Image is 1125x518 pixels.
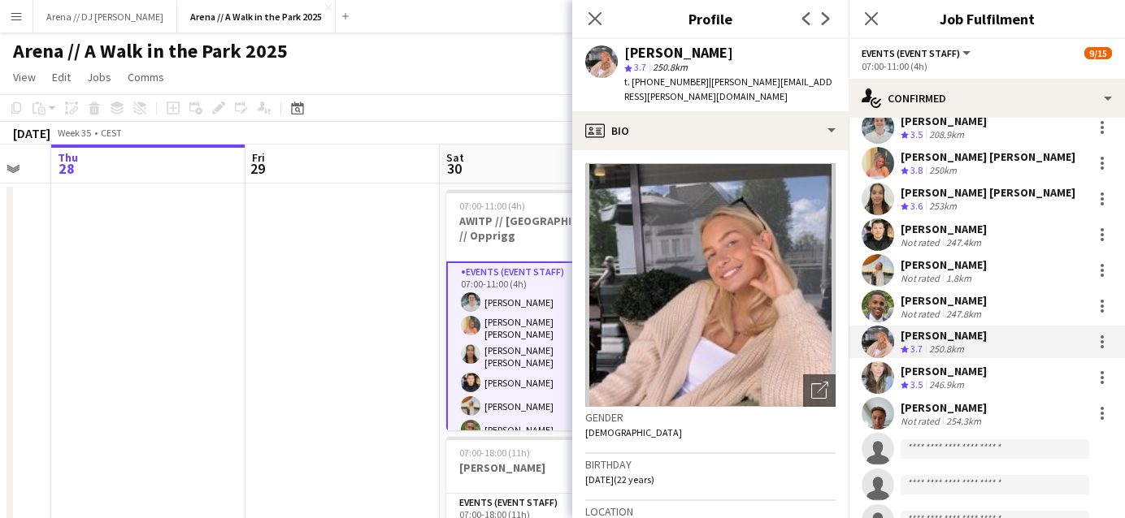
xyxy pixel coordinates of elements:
a: Jobs [80,67,118,88]
h3: Profile [572,8,849,29]
span: Fri [252,150,265,165]
span: 07:00-18:00 (11h) [459,447,530,459]
div: 246.9km [926,378,967,392]
span: Thu [58,150,78,165]
div: Confirmed [849,79,1125,118]
h1: Arena // A Walk in the Park 2025 [13,39,288,63]
span: 29 [250,159,265,178]
a: View [7,67,42,88]
app-job-card: 07:00-11:00 (4h)9/15AWITP // [GEOGRAPHIC_DATA] // Opprigg1 RoleEvents (Event Staff)5A9/1507:00-11... [446,190,628,430]
div: Not rated [901,236,943,248]
h3: Birthday [585,457,836,472]
span: 3.7 [910,343,923,355]
div: [PERSON_NAME] [901,222,987,236]
span: [DATE] (22 years) [585,473,654,486]
div: [PERSON_NAME] [901,328,987,343]
button: Arena // DJ [PERSON_NAME] [33,1,177,32]
span: Week 35 [54,127,94,139]
div: 247.4km [943,236,984,248]
img: Crew avatar or photo [585,163,836,407]
h3: AWITP // [GEOGRAPHIC_DATA] // Opprigg [446,214,628,243]
span: 3.5 [910,378,923,391]
div: [PERSON_NAME] [901,364,987,378]
span: t. [PHONE_NUMBER] [624,76,709,88]
div: 250.8km [926,343,967,356]
div: 07:00-11:00 (4h) [862,60,1112,72]
div: Not rated [901,272,943,284]
div: 1.8km [943,272,975,284]
h3: Job Fulfilment [849,8,1125,29]
span: Events (Event Staff) [862,47,960,59]
span: 28 [55,159,78,178]
div: [PERSON_NAME] [PERSON_NAME] [901,149,1075,164]
div: [PERSON_NAME] [624,45,733,60]
span: Comms [128,70,164,84]
span: [DEMOGRAPHIC_DATA] [585,426,682,438]
a: Edit [46,67,77,88]
button: Arena // A Walk in the Park 2025 [177,1,336,32]
div: 253km [926,200,960,214]
div: 250km [926,164,960,178]
span: | [PERSON_NAME][EMAIL_ADDRESS][PERSON_NAME][DOMAIN_NAME] [624,76,832,102]
span: 3.6 [910,200,923,212]
span: View [13,70,36,84]
div: 247.8km [943,308,984,320]
div: CEST [101,127,122,139]
div: [DATE] [13,125,50,141]
span: Jobs [87,70,111,84]
span: 9/15 [1084,47,1112,59]
div: [PERSON_NAME] [901,257,987,272]
div: 208.9km [926,128,967,142]
div: [PERSON_NAME] [PERSON_NAME] [901,185,1075,200]
div: Not rated [901,308,943,320]
span: 07:00-11:00 (4h) [459,200,525,212]
span: Edit [52,70,71,84]
div: [PERSON_NAME] [901,114,987,128]
span: 250.8km [649,61,691,73]
div: Open photos pop-in [803,374,836,407]
div: Bio [572,111,849,150]
span: 3.8 [910,164,923,176]
div: Not rated [901,415,943,427]
h3: Gender [585,410,836,425]
a: Comms [121,67,171,88]
button: Events (Event Staff) [862,47,973,59]
span: 3.7 [634,61,646,73]
h3: [PERSON_NAME] [446,460,628,475]
span: Sat [446,150,464,165]
div: 254.3km [943,415,984,427]
span: 30 [444,159,464,178]
div: [PERSON_NAME] [901,400,987,415]
div: [PERSON_NAME] [901,293,987,308]
span: 3.5 [910,128,923,140]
